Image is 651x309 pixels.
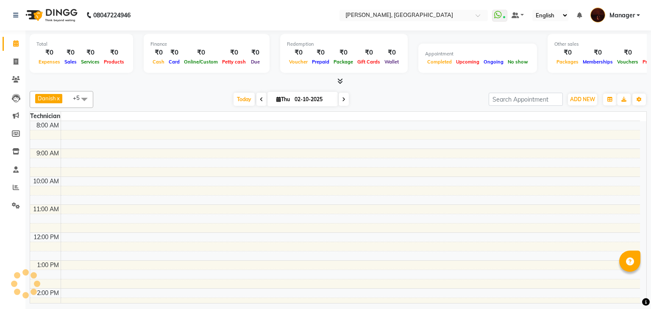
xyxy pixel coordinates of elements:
div: Total [36,41,126,48]
span: Services [79,59,102,65]
div: ₹0 [615,48,640,58]
div: 11:00 AM [31,205,61,214]
div: 10:00 AM [31,177,61,186]
img: logo [22,3,80,27]
span: Ongoing [481,59,506,65]
span: Manager [609,11,635,20]
div: ₹0 [310,48,331,58]
span: Wallet [382,59,401,65]
div: Finance [150,41,263,48]
div: 12:00 PM [32,233,61,242]
span: Memberships [581,59,615,65]
span: Petty cash [220,59,248,65]
button: ADD NEW [568,94,597,105]
span: Package [331,59,355,65]
b: 08047224946 [93,3,131,27]
div: Redemption [287,41,401,48]
div: ₹0 [220,48,248,58]
div: ₹0 [36,48,62,58]
div: Appointment [425,50,530,58]
div: ₹0 [331,48,355,58]
a: x [56,95,60,102]
span: Due [249,59,262,65]
div: ₹0 [355,48,382,58]
div: ₹0 [62,48,79,58]
div: ₹0 [287,48,310,58]
div: ₹0 [167,48,182,58]
span: Online/Custom [182,59,220,65]
span: Today [234,93,255,106]
span: ADD NEW [570,96,595,102]
div: ₹0 [554,48,581,58]
div: 2:00 PM [35,289,61,298]
span: Packages [554,59,581,65]
span: Danish [38,95,56,102]
span: Cash [150,59,167,65]
img: Manager [590,8,605,22]
span: Sales [62,59,79,65]
span: Card [167,59,182,65]
div: ₹0 [182,48,220,58]
span: Vouchers [615,59,640,65]
div: ₹0 [382,48,401,58]
span: Gift Cards [355,59,382,65]
span: Upcoming [454,59,481,65]
div: 8:00 AM [35,121,61,130]
span: +5 [73,94,86,101]
div: 9:00 AM [35,149,61,158]
span: Expenses [36,59,62,65]
span: Thu [274,96,292,102]
span: Prepaid [310,59,331,65]
span: Products [102,59,126,65]
div: ₹0 [581,48,615,58]
span: No show [506,59,530,65]
div: ₹0 [150,48,167,58]
div: Technician [30,112,61,121]
div: 1:00 PM [35,261,61,270]
div: ₹0 [79,48,102,58]
input: Search Appointment [489,93,563,106]
span: Completed [425,59,454,65]
span: Voucher [287,59,310,65]
div: ₹0 [248,48,263,58]
div: ₹0 [102,48,126,58]
input: 2025-10-02 [292,93,334,106]
iframe: chat widget [615,275,643,301]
